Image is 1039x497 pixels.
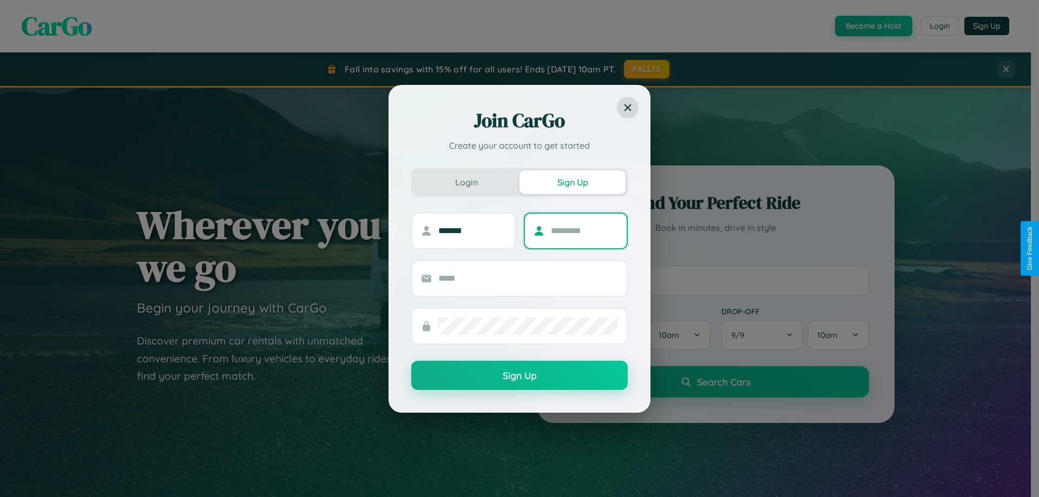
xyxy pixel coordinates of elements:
[519,170,626,194] button: Sign Up
[413,170,519,194] button: Login
[411,108,628,134] h2: Join CarGo
[411,139,628,152] p: Create your account to get started
[411,361,628,390] button: Sign Up
[1026,227,1034,270] div: Give Feedback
